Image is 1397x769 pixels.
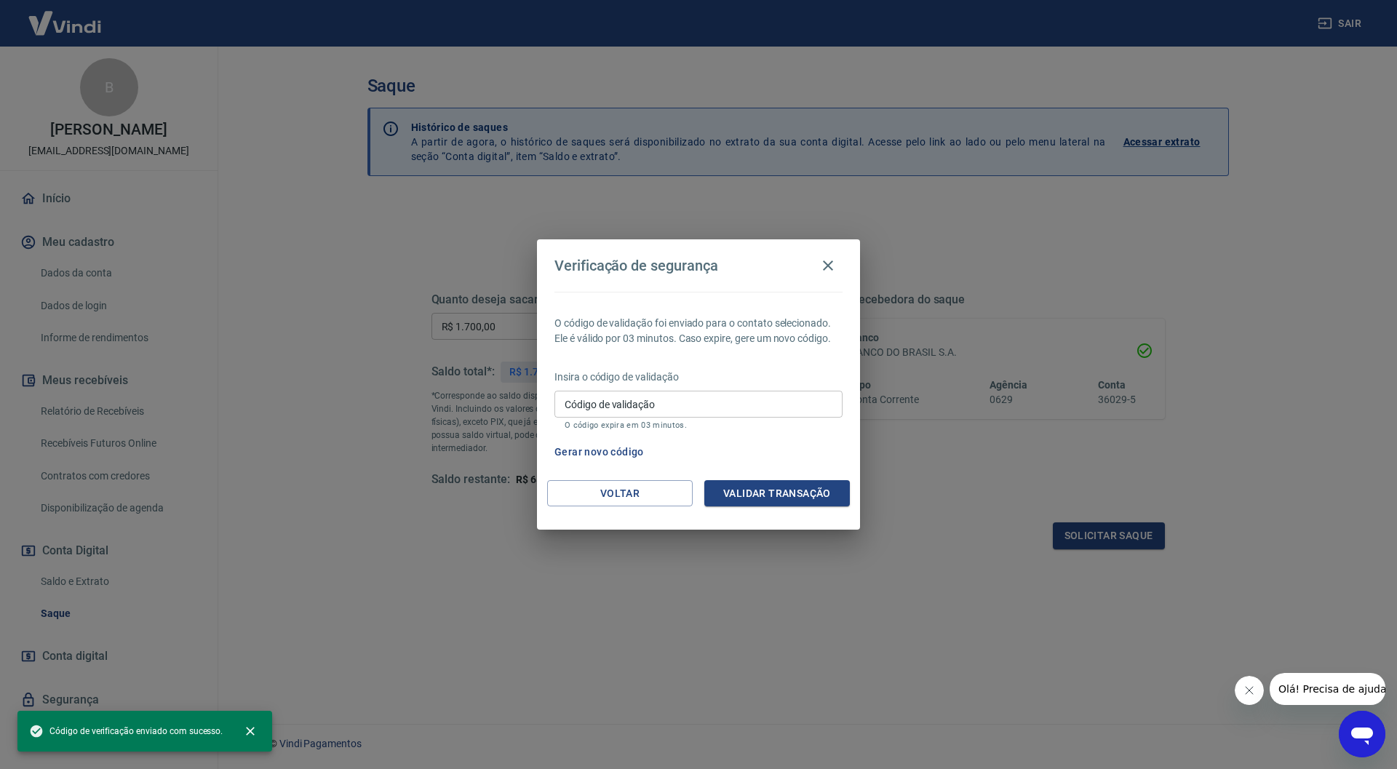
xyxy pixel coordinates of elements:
[554,370,843,385] p: Insira o código de validação
[1235,676,1264,705] iframe: Fechar mensagem
[1270,673,1385,705] iframe: Mensagem da empresa
[234,715,266,747] button: close
[554,257,718,274] h4: Verificação de segurança
[554,316,843,346] p: O código de validação foi enviado para o contato selecionado. Ele é válido por 03 minutos. Caso e...
[9,10,122,22] span: Olá! Precisa de ajuda?
[704,480,850,507] button: Validar transação
[565,421,832,430] p: O código expira em 03 minutos.
[1339,711,1385,757] iframe: Botão para abrir a janela de mensagens
[29,724,223,738] span: Código de verificação enviado com sucesso.
[549,439,650,466] button: Gerar novo código
[547,480,693,507] button: Voltar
